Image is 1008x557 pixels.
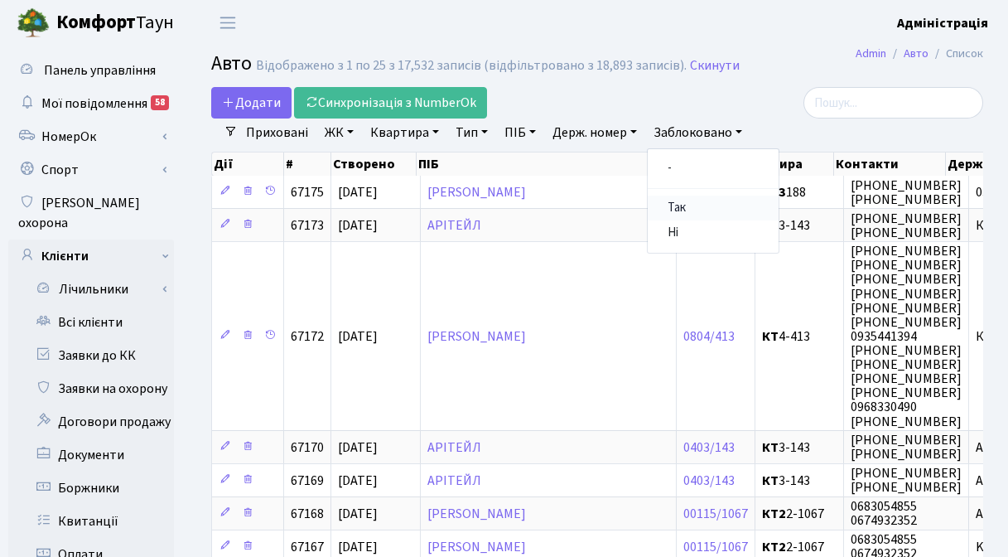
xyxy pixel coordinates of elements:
[331,153,417,176] th: Створено
[856,45,886,62] a: Admin
[851,210,962,242] span: [PHONE_NUMBER] [PHONE_NUMBER]
[762,186,837,199] span: 188
[44,61,156,80] span: Панель управління
[211,49,252,78] span: Авто
[762,441,837,454] span: 3-143
[498,119,543,147] a: ПІБ
[8,54,174,87] a: Панель управління
[338,438,378,457] span: [DATE]
[364,119,446,147] a: Квартира
[8,186,174,240] a: [PERSON_NAME] охорона
[648,156,779,182] a: -
[207,9,248,36] button: Переключити навігацію
[338,327,378,346] span: [DATE]
[647,119,749,147] a: Заблоковано
[291,505,324,523] span: 67168
[851,497,917,530] span: 0683054855 0674932352
[683,438,735,457] a: 0403/143
[427,438,481,457] a: АРІТЕЙЛ
[427,183,526,201] a: [PERSON_NAME]
[338,216,378,235] span: [DATE]
[762,327,779,346] b: КТ
[851,242,962,430] span: [PHONE_NUMBER] [PHONE_NUMBER] [PHONE_NUMBER] [PHONE_NUMBER] [PHONE_NUMBER] [PHONE_NUMBER] 0935441...
[648,220,779,246] a: Ні
[897,14,988,32] b: Адміністрація
[683,327,735,346] a: 0804/413
[427,505,526,523] a: [PERSON_NAME]
[151,95,169,110] div: 58
[8,405,174,438] a: Договори продажу
[212,153,284,176] th: Дії
[546,119,644,147] a: Держ. номер
[8,438,174,472] a: Документи
[851,431,962,463] span: [PHONE_NUMBER] [PHONE_NUMBER]
[928,45,983,63] li: Список
[56,9,174,37] span: Таун
[338,538,378,556] span: [DATE]
[17,7,50,40] img: logo.png
[239,119,315,147] a: Приховані
[648,196,779,221] a: Так
[831,36,1008,71] nav: breadcrumb
[56,9,136,36] b: Комфорт
[291,438,324,457] span: 67170
[762,540,837,554] span: 2-1067
[211,87,292,119] a: Додати
[904,45,928,62] a: Авто
[851,464,962,496] span: [PHONE_NUMBER] [PHONE_NUMBER]
[762,330,837,343] span: 4-413
[291,472,324,490] span: 67169
[803,87,983,119] input: Пошук...
[8,472,174,505] a: Боржники
[427,538,526,556] a: [PERSON_NAME]
[740,153,834,176] th: Квартира
[427,216,481,235] a: АРІТЕЙЛ
[291,538,324,556] span: 67167
[222,94,281,112] span: Додати
[294,87,487,119] a: Синхронізація з NumberOk
[417,153,662,176] th: ПІБ
[762,474,837,487] span: 3-143
[897,13,988,33] a: Адміністрація
[338,472,378,490] span: [DATE]
[8,120,174,153] a: НомерОк
[762,438,779,457] b: КТ
[427,327,526,346] a: [PERSON_NAME]
[41,94,147,113] span: Мої повідомлення
[683,505,748,523] a: 00115/1067
[8,87,174,120] a: Мої повідомлення58
[762,507,837,521] span: 2-1067
[427,472,481,490] a: АРІТЕЙЛ
[284,153,331,176] th: #
[338,505,378,523] span: [DATE]
[8,505,174,538] a: Квитанції
[683,538,748,556] a: 00115/1067
[8,153,174,186] a: Спорт
[762,219,837,232] span: 3-143
[338,183,378,201] span: [DATE]
[762,538,786,556] b: КТ2
[318,119,360,147] a: ЖК
[8,339,174,372] a: Заявки до КК
[449,119,494,147] a: Тип
[256,58,687,74] div: Відображено з 1 по 25 з 17,532 записів (відфільтровано з 18,893 записів).
[683,472,735,490] a: 0403/143
[762,505,786,523] b: КТ2
[291,183,324,201] span: 67175
[8,306,174,339] a: Всі клієнти
[291,327,324,346] span: 67172
[834,153,946,176] th: Контакти
[8,372,174,405] a: Заявки на охорону
[690,58,740,74] a: Скинути
[851,177,962,209] span: [PHONE_NUMBER] [PHONE_NUMBER]
[8,240,174,273] a: Клієнти
[291,216,324,235] span: 67173
[762,472,779,490] b: КТ
[19,273,174,306] a: Лічильники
